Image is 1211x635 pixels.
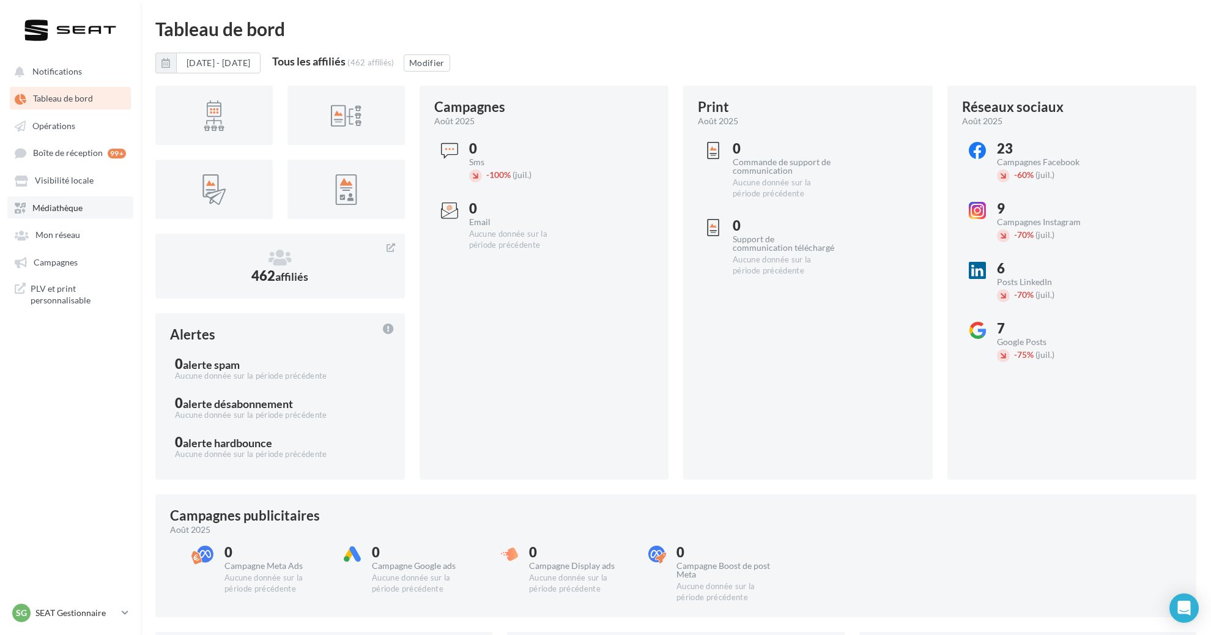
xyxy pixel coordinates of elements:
a: Tableau de bord [7,87,133,109]
div: Campagne Boost de post Meta [676,562,779,579]
div: Campagnes Instagram [997,218,1099,226]
div: Sms [469,158,571,166]
span: 75% [1014,349,1034,360]
div: Print [698,100,729,114]
a: Visibilité locale [7,169,133,191]
div: Alertes [170,328,215,341]
span: Médiathèque [32,202,83,213]
div: Campagnes Facebook [997,158,1099,166]
button: [DATE] - [DATE] [155,53,261,73]
a: Boîte de réception 99+ [7,141,133,164]
div: Aucune donnée sur la période précédente [175,449,385,460]
div: 0 [224,546,327,559]
span: Notifications [32,66,82,76]
span: 60% [1014,169,1034,180]
div: Aucune donnée sur la période précédente [175,410,385,421]
span: Campagnes [34,257,78,267]
span: (juil.) [1035,289,1054,300]
span: (juil.) [1035,349,1054,360]
div: 0 [469,142,571,155]
a: Mon réseau [7,223,133,245]
div: Aucune donnée sur la période précédente [469,229,571,251]
div: Posts LinkedIn [997,278,1099,286]
div: 0 [733,219,835,232]
a: SG SEAT Gestionnaire [10,601,131,625]
div: Campagnes [434,100,505,114]
span: août 2025 [170,524,210,536]
a: Campagnes [7,251,133,273]
div: Aucune donnée sur la période précédente [733,177,835,199]
div: Commande de support de communication [733,158,835,175]
div: Google Posts [997,338,1099,346]
div: Email [469,218,571,226]
div: Support de communication téléchargé [733,235,835,252]
div: alerte désabonnement [183,398,293,409]
div: 0 [469,202,571,215]
div: alerte hardbounce [183,437,272,448]
span: Visibilité locale [35,176,94,186]
div: (462 affiliés) [347,58,394,67]
span: PLV et print personnalisable [31,283,126,306]
span: 70% [1014,289,1034,300]
div: Aucune donnée sur la période précédente [175,371,385,382]
div: Aucune donnée sur la période précédente [224,573,327,595]
div: Réseaux sociaux [962,100,1064,114]
span: - [1014,349,1017,360]
span: - [486,169,489,180]
div: Campagne Display ads [529,562,631,570]
span: 462 [251,267,308,284]
div: Campagnes publicitaires [170,509,320,522]
span: 70% [1014,229,1034,240]
div: Campagne Meta Ads [224,562,327,570]
div: 6 [997,262,1099,275]
div: 0 [676,546,779,559]
span: Boîte de réception [33,148,103,158]
div: 0 [529,546,631,559]
div: 0 [175,436,385,449]
div: Tous les affiliés [272,56,346,67]
div: Aucune donnée sur la période précédente [733,254,835,277]
span: - [1014,289,1017,300]
div: 0 [372,546,474,559]
div: Aucune donnée sur la période précédente [676,581,779,603]
button: [DATE] - [DATE] [176,53,261,73]
p: SEAT Gestionnaire [35,607,117,619]
a: PLV et print personnalisable [7,278,133,311]
a: Opérations [7,114,133,136]
div: 0 [175,396,385,410]
span: août 2025 [962,115,1002,127]
div: 0 [175,357,385,371]
button: Notifications [7,60,128,82]
div: 99+ [108,149,126,158]
div: 7 [997,322,1099,335]
div: Open Intercom Messenger [1169,593,1199,623]
div: alerte spam [183,359,240,370]
a: Médiathèque [7,196,133,218]
span: Tableau de bord [33,94,93,104]
span: SG [16,607,27,619]
span: 100% [486,169,511,180]
span: Mon réseau [35,230,80,240]
div: 23 [997,142,1099,155]
div: Aucune donnée sur la période précédente [372,573,474,595]
span: - [1014,169,1017,180]
span: affiliés [275,270,308,283]
div: Tableau de bord [155,20,1196,38]
div: Campagne Google ads [372,562,474,570]
span: août 2025 [698,115,738,127]
div: 9 [997,202,1099,215]
span: (juil.) [1035,169,1054,180]
span: (juil.) [1035,229,1054,240]
button: Modifier [404,54,450,72]
span: - [1014,229,1017,240]
span: Opérations [32,121,75,131]
div: 0 [733,142,835,155]
span: août 2025 [434,115,475,127]
div: Aucune donnée sur la période précédente [529,573,631,595]
span: (juil.) [513,169,531,180]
